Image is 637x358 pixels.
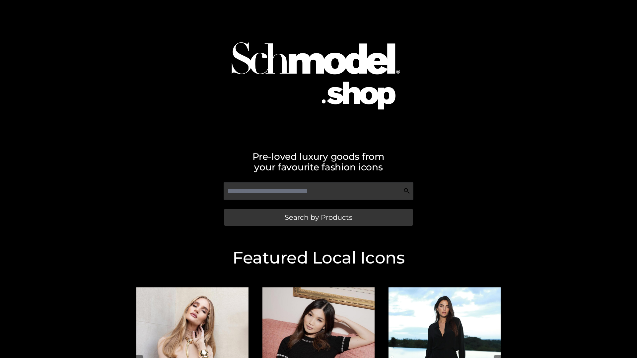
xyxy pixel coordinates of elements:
span: Search by Products [285,214,352,221]
h2: Featured Local Icons​ [129,250,508,266]
h2: Pre-loved luxury goods from your favourite fashion icons [129,151,508,172]
img: Search Icon [403,188,410,194]
a: Search by Products [224,209,413,226]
